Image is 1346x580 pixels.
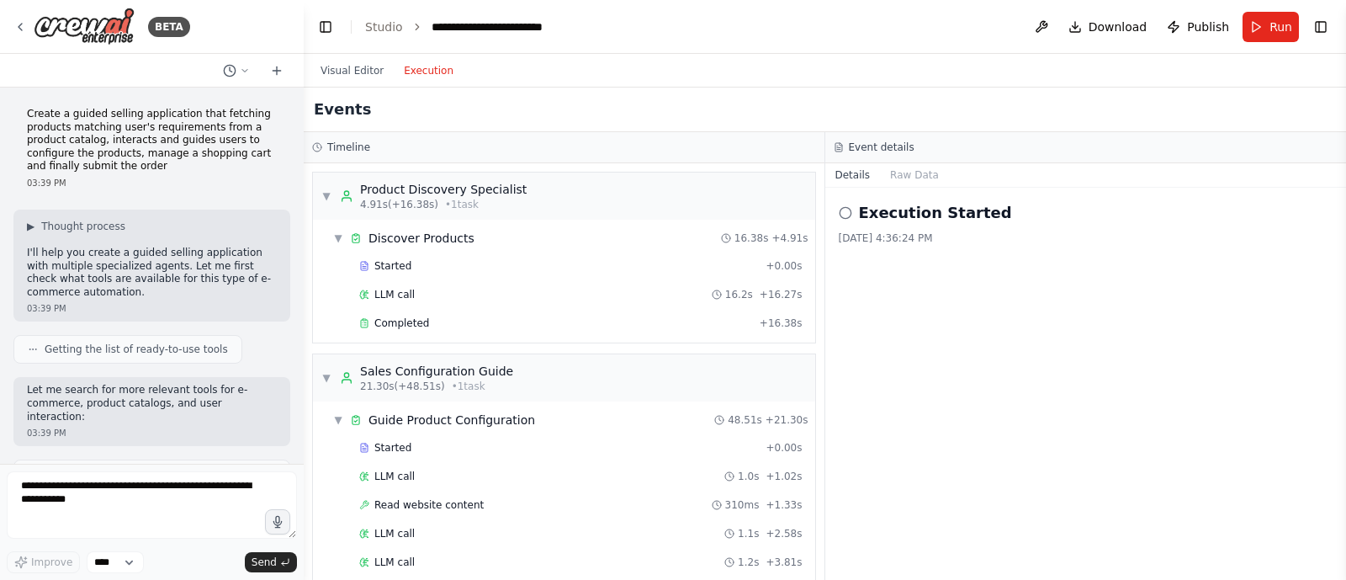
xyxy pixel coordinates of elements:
[725,288,753,301] span: 16.2s
[766,441,802,455] span: + 0.00s
[1062,12,1154,42] button: Download
[1160,12,1236,42] button: Publish
[766,259,802,273] span: + 0.00s
[1309,15,1333,39] button: Show right sidebar
[321,371,331,385] span: ▼
[368,230,474,247] div: Discover Products
[771,231,808,245] span: + 4.91s
[1187,19,1229,35] span: Publish
[825,163,881,187] button: Details
[216,61,257,81] button: Switch to previous chat
[265,509,290,535] button: Click to speak your automation idea
[333,231,343,245] span: ▼
[252,556,277,569] span: Send
[839,231,1333,245] div: [DATE] 4:36:24 PM
[1269,19,1292,35] span: Run
[27,247,277,299] p: I'll help you create a guided selling application with multiple specialized agents. Let me first ...
[27,302,277,315] div: 03:39 PM
[374,317,429,330] span: Completed
[394,61,464,81] button: Execution
[27,177,277,189] div: 03:39 PM
[321,189,331,203] span: ▼
[374,470,415,483] span: LLM call
[360,363,513,380] div: Sales Configuration Guide
[374,259,411,273] span: Started
[148,17,190,37] div: BETA
[760,288,803,301] span: + 16.27s
[360,198,438,211] span: 4.91s (+16.38s)
[41,220,125,233] span: Thought process
[766,470,802,483] span: + 1.02s
[368,412,535,428] div: Guide Product Configuration
[880,163,949,187] button: Raw Data
[445,198,479,211] span: • 1 task
[728,413,762,427] span: 48.51s
[374,498,484,512] span: Read website content
[360,181,527,198] div: Product Discovery Specialist
[360,380,445,393] span: 21.30s (+48.51s)
[374,527,415,540] span: LLM call
[859,201,1012,225] h2: Execution Started
[365,19,543,35] nav: breadcrumb
[725,498,760,512] span: 310ms
[766,498,802,512] span: + 1.33s
[365,20,403,34] a: Studio
[1243,12,1299,42] button: Run
[45,343,228,356] span: Getting the list of ready-to-use tools
[374,288,415,301] span: LLM call
[766,556,802,569] span: + 3.81s
[1089,19,1147,35] span: Download
[760,317,803,330] span: + 16.38s
[245,552,297,572] button: Send
[738,470,759,483] span: 1.0s
[27,220,125,233] button: ▶Thought process
[314,15,337,39] button: Hide left sidebar
[263,61,290,81] button: Start a new chat
[374,441,411,455] span: Started
[738,556,759,569] span: 1.2s
[766,413,808,427] span: + 21.30s
[738,527,759,540] span: 1.1s
[34,8,135,45] img: Logo
[310,61,394,81] button: Visual Editor
[27,384,277,423] p: Let me search for more relevant tools for e-commerce, product catalogs, and user interaction:
[333,413,343,427] span: ▼
[314,98,371,121] h2: Events
[734,231,769,245] span: 16.38s
[374,556,415,569] span: LLM call
[27,427,277,439] div: 03:39 PM
[7,551,80,573] button: Improve
[452,380,485,393] span: • 1 task
[327,141,370,154] h3: Timeline
[849,141,914,154] h3: Event details
[766,527,802,540] span: + 2.58s
[31,556,72,569] span: Improve
[27,108,277,173] p: Create a guided selling application that fetching products matching user's requirements from a pr...
[27,220,34,233] span: ▶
